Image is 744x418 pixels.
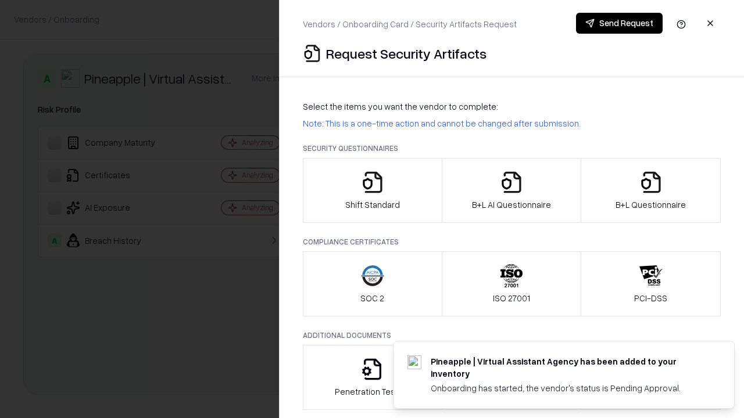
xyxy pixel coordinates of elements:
[616,199,686,211] p: B+L Questionnaire
[303,345,442,410] button: Penetration Testing
[576,13,663,34] button: Send Request
[303,117,721,129] p: Note: This is a one-time action and cannot be changed after submission.
[431,382,706,394] div: Onboarding has started, the vendor's status is Pending Approval.
[407,355,421,369] img: trypineapple.com
[303,237,721,247] p: Compliance Certificates
[442,158,582,223] button: B+L AI Questionnaire
[345,199,400,211] p: Shift Standard
[493,292,530,304] p: ISO 27001
[303,100,721,113] p: Select the items you want the vendor to complete:
[472,199,551,211] p: B+L AI Questionnaire
[303,143,721,153] p: Security Questionnaires
[303,251,442,316] button: SOC 2
[303,330,721,340] p: Additional Documents
[335,385,410,398] p: Penetration Testing
[442,251,582,316] button: ISO 27001
[303,158,442,223] button: Shift Standard
[431,355,706,380] div: Pineapple | Virtual Assistant Agency has been added to your inventory
[634,292,667,304] p: PCI-DSS
[326,44,487,63] p: Request Security Artifacts
[303,18,517,30] p: Vendors / Onboarding Card / Security Artifacts Request
[581,251,721,316] button: PCI-DSS
[360,292,384,304] p: SOC 2
[581,158,721,223] button: B+L Questionnaire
